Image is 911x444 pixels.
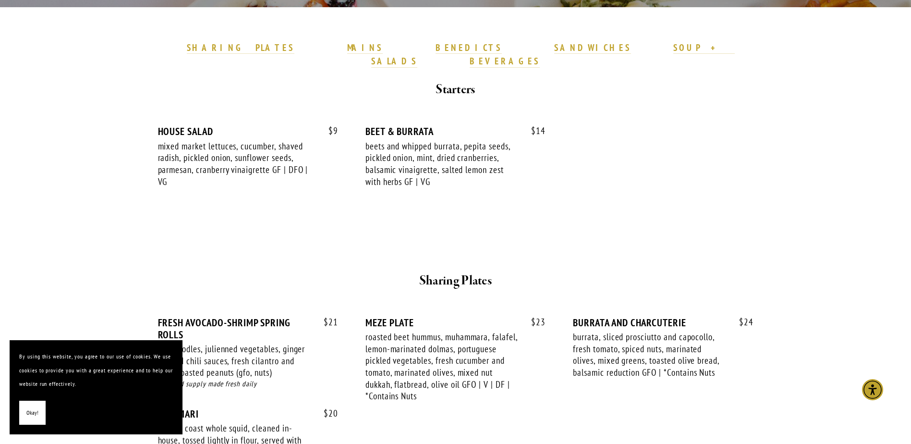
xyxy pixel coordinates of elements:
[19,350,173,391] p: By using this website, you agree to our use of cookies. We use cookies to provide you with a grea...
[10,340,182,434] section: Cookie banner
[470,55,540,68] a: BEVERAGES
[862,379,883,400] div: Accessibility Menu
[26,406,38,420] span: Okay!
[554,42,631,54] a: SANDWICHES
[187,42,294,53] strong: SHARING PLATES
[187,42,294,54] a: SHARING PLATES
[554,42,631,53] strong: SANDWICHES
[365,331,518,402] div: roasted beet hummus, muhammara, falafel, lemon-marinated dolmas, portuguese pickled vegetables, f...
[573,331,726,379] div: burrata, sliced prosciutto and capocollo, fresh tomato, spiced nuts, marinated olives, mixed gree...
[436,81,475,98] strong: Starters
[158,408,338,420] div: CALAMARI
[158,140,311,188] div: mixed market lettuces, cucumber, shaved radish, pickled onion, sunflower seeds, parmesan, cranber...
[365,317,546,329] div: MEZE PLATE
[436,42,502,54] a: BENEDICTS
[158,125,338,137] div: HOUSE SALAD
[158,343,311,379] div: rice noodles, julienned vegetables, ginger soy and chili sauces, fresh cilantro and mint, roasted...
[436,42,502,53] strong: BENEDICTS
[365,140,518,188] div: beets and whipped burrata, pepita seeds, pickled onion, mint, dried cranberries, balsamic vinaigr...
[347,42,383,54] a: MAINS
[573,317,753,329] div: BURRATA AND CHARCUTERIE
[371,42,735,68] a: SOUP + SALADS
[328,125,333,136] span: $
[19,401,46,425] button: Okay!
[347,42,383,53] strong: MAINS
[324,407,328,419] span: $
[319,125,338,136] span: 9
[522,317,546,328] span: 23
[470,55,540,67] strong: BEVERAGES
[158,379,338,390] div: a limited supply made fresh daily
[314,317,338,328] span: 21
[365,125,546,137] div: BEET & BURRATA
[324,316,328,328] span: $
[531,316,536,328] span: $
[531,125,536,136] span: $
[522,125,546,136] span: 14
[158,317,338,341] div: FRESH AVOCADO-SHRIMP SPRING ROLLS
[739,316,744,328] span: $
[314,408,338,419] span: 20
[419,272,492,289] strong: Sharing Plates
[729,317,753,328] span: 24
